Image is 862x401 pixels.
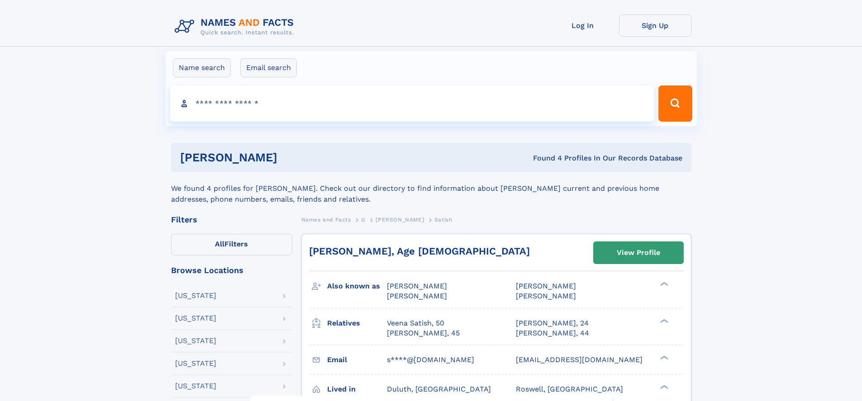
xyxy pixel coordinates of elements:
span: G [361,217,366,223]
span: [PERSON_NAME] [516,292,576,300]
div: ❯ [658,384,669,390]
a: [PERSON_NAME], 45 [387,328,460,338]
a: [PERSON_NAME] [376,214,424,225]
div: ❯ [658,281,669,287]
span: [EMAIL_ADDRESS][DOMAIN_NAME] [516,355,643,364]
div: Browse Locations [171,266,292,274]
h3: Email [327,352,387,368]
div: We found 4 profiles for [PERSON_NAME]. Check out our directory to find information about [PERSON_... [171,172,691,205]
a: [PERSON_NAME], Age [DEMOGRAPHIC_DATA] [309,245,530,257]
div: [US_STATE] [175,292,216,299]
a: Log In [547,14,619,37]
h3: Lived in [327,382,387,397]
a: G [361,214,366,225]
div: ❯ [658,318,669,324]
a: Veena Satish, 50 [387,318,444,328]
img: Logo Names and Facts [171,14,301,39]
a: [PERSON_NAME], 24 [516,318,589,328]
span: Duluth, [GEOGRAPHIC_DATA] [387,385,491,393]
div: [US_STATE] [175,360,216,367]
h1: [PERSON_NAME] [180,152,405,163]
a: Sign Up [619,14,691,37]
button: Search Button [658,85,692,122]
span: [PERSON_NAME] [387,282,447,290]
h3: Also known as [327,278,387,294]
div: [US_STATE] [175,315,216,322]
div: [US_STATE] [175,382,216,390]
span: Satish [434,217,452,223]
span: [PERSON_NAME] [376,217,424,223]
span: Roswell, [GEOGRAPHIC_DATA] [516,385,623,393]
a: View Profile [594,242,683,264]
div: ❯ [658,354,669,360]
div: Filters [171,216,292,224]
input: search input [170,85,655,122]
h3: Relatives [327,316,387,331]
a: [PERSON_NAME], 44 [516,328,589,338]
label: Name search [173,58,231,77]
a: Names and Facts [301,214,351,225]
div: [US_STATE] [175,337,216,344]
span: [PERSON_NAME] [516,282,576,290]
div: Found 4 Profiles In Our Records Database [405,153,682,163]
span: All [215,240,224,248]
div: View Profile [617,242,660,263]
label: Filters [171,234,292,255]
span: [PERSON_NAME] [387,292,447,300]
label: Email search [240,58,297,77]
